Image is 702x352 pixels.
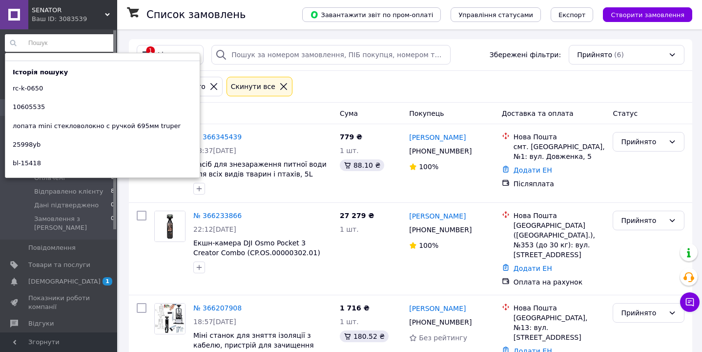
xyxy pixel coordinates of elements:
[5,82,50,95] div: rc-k-0650
[340,133,362,141] span: 779 ₴
[451,7,541,22] button: Управління статусами
[514,132,605,142] div: Нова Пошта
[419,163,438,171] span: 100%
[458,11,533,19] span: Управління статусами
[340,212,374,220] span: 27 279 ₴
[593,10,692,18] a: Створити замовлення
[32,15,117,23] div: Ваш ID: 3083539
[409,211,466,221] a: [PERSON_NAME]
[111,201,114,210] span: 0
[229,81,277,92] div: Cкинути все
[551,7,594,22] button: Експорт
[146,9,246,21] h1: Список замовлень
[5,138,48,152] div: 25998yb
[28,261,90,269] span: Товари та послуги
[621,215,664,226] div: Прийнято
[111,215,114,232] span: 0
[154,303,186,334] a: Фото товару
[193,133,242,141] a: № 366345439
[514,179,605,189] div: Післяплата
[34,215,111,232] span: Замовлення з [PERSON_NAME]
[302,7,441,22] button: Завантажити звіт по пром-оплаті
[211,45,451,65] input: Пошук за номером замовлення, ПІБ покупця, номером телефону, Email, номером накладної
[340,110,358,117] span: Cума
[409,110,444,117] span: Покупець
[514,313,605,342] div: [GEOGRAPHIC_DATA], №13: вул. [STREET_ADDRESS]
[514,166,552,174] a: Додати ЕН
[340,225,359,233] span: 1 шт.
[621,308,664,318] div: Прийнято
[193,225,236,233] span: 22:12[DATE]
[155,304,185,334] img: Фото товару
[603,7,692,22] button: Створити замовлення
[28,294,90,311] span: Показники роботи компанії
[5,68,75,77] div: Історія пошуку
[28,243,76,252] span: Повідомлення
[193,239,320,257] a: Екшн-камера DJI Osmo Pocket 3 Creator Combo (CP.OS.00000302.01)
[5,119,188,133] div: лопата mini стекловолокно с ручкой 695мм truper
[5,100,52,114] div: 10605535
[613,110,638,117] span: Статус
[156,50,185,60] span: Фільтри
[419,242,438,249] span: 100%
[514,264,552,272] a: Додати ЕН
[419,334,467,342] span: Без рейтингу
[340,159,384,171] div: 88.10 ₴
[310,10,433,19] span: Завантажити звіт по пром-оплаті
[514,220,605,260] div: [GEOGRAPHIC_DATA] ([GEOGRAPHIC_DATA].), №353 (до 30 кг): вул. [STREET_ADDRESS]
[621,136,664,147] div: Прийнято
[193,212,242,220] a: № 366233866
[154,211,186,242] a: Фото товару
[611,11,684,19] span: Створити замовлення
[614,51,624,59] span: (6)
[680,292,700,312] button: Чат з покупцем
[577,50,612,60] span: Прийнято
[490,50,561,60] span: Збережені фільтри:
[32,6,105,15] span: SENATOR
[409,318,472,326] span: [PHONE_NUMBER]
[514,303,605,313] div: Нова Пошта
[409,132,466,142] a: [PERSON_NAME]
[514,142,605,161] div: смт. [GEOGRAPHIC_DATA], №1: вул. Довженка, 5
[193,160,327,188] a: Засіб для знезараження питної води для всіх видів тварин і птахів, 5L Bioclean
[34,201,99,210] span: Дані підтверджено
[28,319,54,328] span: Відгуки
[340,330,389,342] div: 180.52 ₴
[514,277,605,287] div: Оплата на рахунок
[111,187,114,196] span: 8
[193,318,236,326] span: 18:57[DATE]
[193,304,242,312] a: № 366207908
[5,156,48,170] div: bl-15418
[28,277,101,286] span: [DEMOGRAPHIC_DATA]
[193,147,236,154] span: 18:37[DATE]
[409,147,472,155] span: [PHONE_NUMBER]
[155,211,185,242] img: Фото товару
[34,187,103,196] span: Відправлено клієнту
[340,304,370,312] span: 1 716 ₴
[514,211,605,220] div: Нова Пошта
[502,110,574,117] span: Доставка та оплата
[103,277,112,286] span: 1
[5,34,115,52] input: Пошук
[340,147,359,154] span: 1 шт.
[558,11,586,19] span: Експорт
[409,304,466,313] a: [PERSON_NAME]
[340,318,359,326] span: 1 шт.
[409,226,472,234] span: [PHONE_NUMBER]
